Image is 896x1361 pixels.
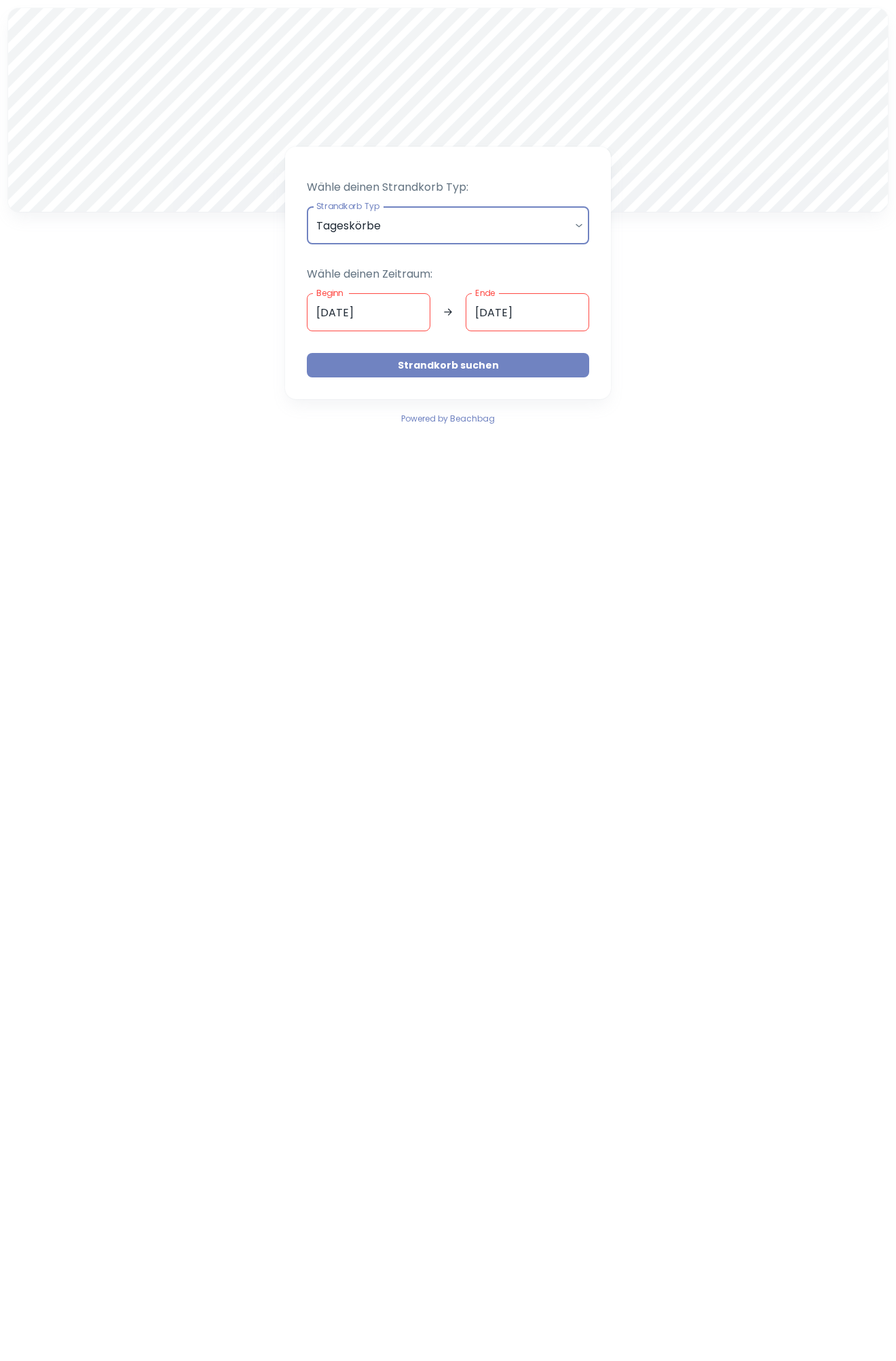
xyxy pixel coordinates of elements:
[401,410,495,426] a: Powered by Beachbag
[316,287,343,299] label: Beginn
[307,179,589,195] p: Wähle deinen Strandkorb Typ:
[307,266,589,282] p: Wähle deinen Zeitraum:
[401,413,495,424] span: Powered by Beachbag
[307,353,589,377] button: Strandkorb suchen
[307,206,589,244] div: Tageskörbe
[475,287,495,299] label: Ende
[316,200,379,212] label: Strandkorb Typ
[466,293,589,331] input: dd.mm.yyyy
[307,293,430,331] input: dd.mm.yyyy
